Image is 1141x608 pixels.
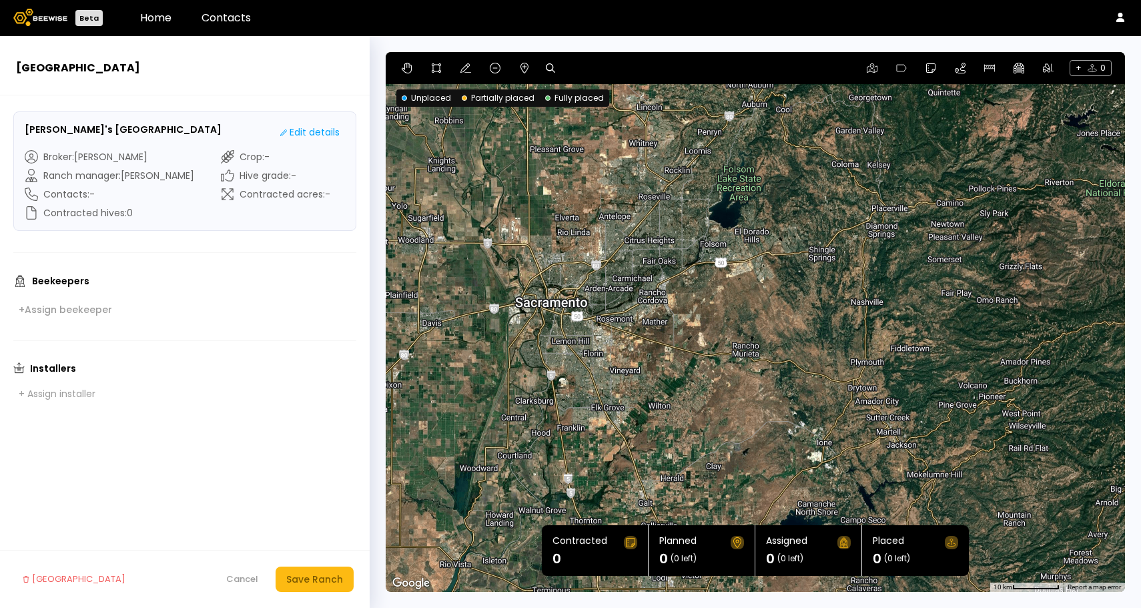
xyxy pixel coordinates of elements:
[221,169,330,182] div: Hive grade : -
[75,10,103,26] div: Beta
[13,300,117,319] button: +Assign beekeeper
[766,536,807,549] div: Assigned
[990,583,1064,592] button: Map Scale: 10 km per 67 pixels
[552,552,561,565] h1: 0
[402,92,451,104] div: Unplaced
[13,384,101,403] button: + Assign installer
[23,573,125,586] div: [GEOGRAPHIC_DATA]
[389,575,433,592] img: Google
[202,10,251,25] a: Contacts
[226,573,258,586] div: Cancel
[462,92,534,104] div: Partially placed
[220,569,265,590] button: Cancel
[280,125,340,139] div: Edit details
[25,188,194,201] div: Contacts : -
[140,10,171,25] a: Home
[545,92,604,104] div: Fully placed
[19,304,112,316] div: + Assign beekeeper
[221,188,330,201] div: Contracted acres : -
[1068,583,1121,591] a: Report a map error
[19,388,95,400] div: + Assign installer
[25,169,194,182] div: Ranch manager : [PERSON_NAME]
[32,276,89,286] h3: Beekeepers
[16,60,354,76] h2: [GEOGRAPHIC_DATA]
[16,567,132,592] button: [GEOGRAPHIC_DATA]
[659,536,697,549] div: Planned
[671,555,697,563] span: (0 left)
[766,552,775,565] h1: 0
[777,555,803,563] span: (0 left)
[13,9,67,26] img: Beewise logo
[275,123,345,142] button: Edit details
[659,552,668,565] h1: 0
[552,536,607,549] div: Contracted
[286,572,343,587] div: Save Ranch
[25,123,222,137] h3: [PERSON_NAME]'s [GEOGRAPHIC_DATA]
[389,575,433,592] a: Open this area in Google Maps (opens a new window)
[884,555,910,563] span: (0 left)
[25,150,194,164] div: Broker : [PERSON_NAME]
[30,364,76,373] h3: Installers
[873,552,881,565] h1: 0
[276,567,354,592] button: Save Ranch
[1070,60,1112,76] span: + 0
[994,583,1012,591] span: 10 km
[25,206,194,220] div: Contracted hives : 0
[873,536,904,549] div: Placed
[221,150,330,164] div: Crop : -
